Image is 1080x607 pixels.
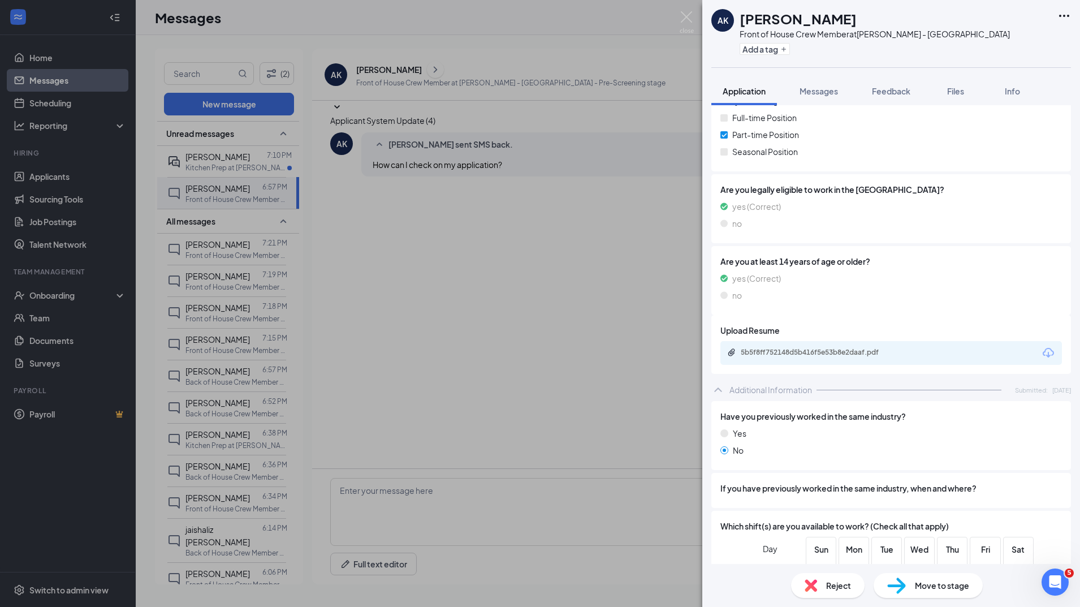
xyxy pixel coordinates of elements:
[732,217,742,230] span: no
[741,348,899,357] div: 5b5f8ff752148d5b416f5e53b8e2daaf.pdf
[1015,385,1048,395] span: Submitted:
[733,444,744,457] span: No
[720,324,780,337] span: Upload Resume
[718,15,728,26] div: AK
[909,543,930,556] span: Wed
[1065,569,1074,578] span: 5
[733,427,746,440] span: Yes
[1052,385,1071,395] span: [DATE]
[1042,569,1069,596] iframe: Intercom live chat
[1008,543,1029,556] span: Sat
[732,111,797,124] span: Full-time Position
[942,543,962,556] span: Thu
[1005,86,1020,96] span: Info
[727,348,736,357] svg: Paperclip
[720,255,1062,268] span: Are you at least 14 years of age or older?
[720,183,1062,196] span: Are you legally eligible to work in the [GEOGRAPHIC_DATA]?
[826,579,851,592] span: Reject
[780,46,787,53] svg: Plus
[723,86,766,96] span: Application
[800,86,838,96] span: Messages
[732,128,799,141] span: Part-time Position
[720,520,949,532] span: Which shift(s) are you available to work? (Check all that apply)
[915,579,969,592] span: Move to stage
[811,543,831,556] span: Sun
[740,9,857,28] h1: [PERSON_NAME]
[727,348,910,359] a: Paperclip5b5f8ff752148d5b416f5e53b8e2daaf.pdf
[720,482,977,494] span: If you have previously worked in the same industry, when and where?
[1057,9,1071,23] svg: Ellipses
[732,200,781,213] span: yes (Correct)
[732,272,781,285] span: yes (Correct)
[1042,346,1055,360] svg: Download
[947,86,964,96] span: Files
[732,145,798,158] span: Seasonal Position
[711,383,725,397] svg: ChevronUp
[729,384,812,395] div: Additional Information
[975,543,996,556] span: Fri
[720,410,906,423] span: Have you previously worked in the same industry?
[740,28,1010,40] div: Front of House Crew Member at [PERSON_NAME] - [GEOGRAPHIC_DATA]
[732,289,742,302] span: no
[740,43,790,55] button: PlusAdd a tag
[844,543,864,556] span: Mon
[763,543,777,555] span: Day
[876,543,897,556] span: Tue
[872,86,910,96] span: Feedback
